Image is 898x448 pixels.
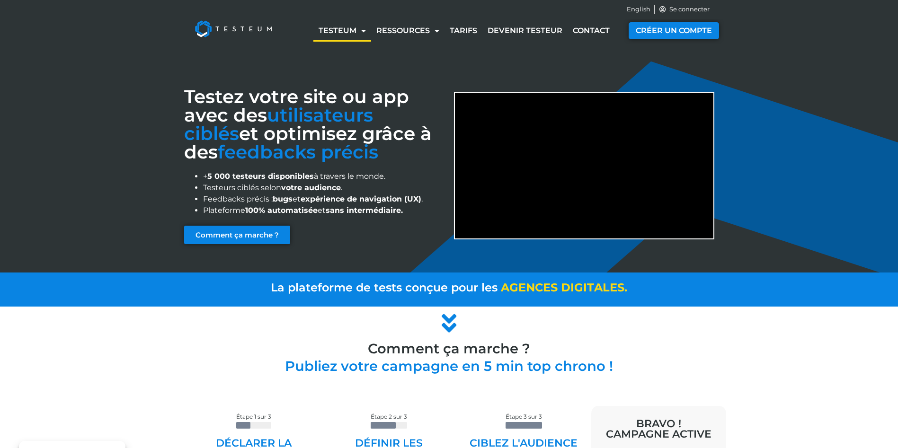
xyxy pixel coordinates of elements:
[218,141,378,163] span: feedbacks précis
[371,20,445,42] a: Ressources
[568,20,615,42] a: Contact
[179,359,719,373] h2: Publiez votre campagne en 5 min top chrono !
[271,281,498,294] span: La plateforme de tests conçue pour les
[326,206,403,215] strong: sans intermédiaire.
[658,5,710,14] a: Se connecter
[445,20,482,42] a: Tarifs
[301,194,421,203] strong: expérience de navigation (UX)
[184,88,445,161] h1: Testez votre site ou app avec des et optimisez grâce à des
[371,413,407,420] span: Étape 2 sur 3
[482,20,568,42] a: Devenir testeur
[203,193,445,205] li: Feedbacks précis : et .
[281,183,341,192] strong: votre audience
[636,27,712,35] span: CRÉER UN COMPTE
[203,182,445,193] li: Testeurs ciblés selon .
[184,10,283,48] img: Testeum Logo - Application crowdtesting platform
[179,281,719,295] a: La plateforme de tests conçue pour les agencesdigitales.
[455,93,713,238] iframe: YouTube video player
[606,419,711,439] h2: BRAVO ! CAMPAGNE ACTIVE
[184,104,373,145] span: utilisateurs ciblés
[629,22,719,39] a: CRÉER UN COMPTE
[306,20,622,42] nav: Menu
[236,413,271,420] span: Étape 1 sur 3
[207,172,314,181] strong: 5 000 testeurs disponibles
[506,413,542,420] span: Étape 3 sur 3
[203,205,445,216] li: Plateforme et
[245,206,318,215] strong: 100% automatisée
[203,171,445,182] li: + à travers le monde.
[313,20,371,42] a: Testeum
[179,342,719,355] h3: Comment ça marche ?
[667,5,710,14] span: Se connecter
[273,194,293,203] strong: bugs
[627,5,650,14] a: English
[184,226,290,244] a: Comment ça marche ?
[196,231,279,238] span: Comment ça marche ?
